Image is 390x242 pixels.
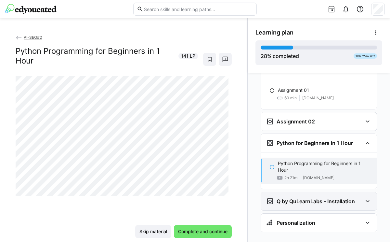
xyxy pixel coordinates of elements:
[278,87,309,93] p: Assignment 01
[135,225,171,238] button: Skip material
[354,53,377,59] div: 18h 25m left
[255,29,293,36] span: Learning plan
[174,225,232,238] button: Complete and continue
[261,52,299,60] div: % completed
[261,53,267,59] span: 28
[277,140,353,146] h3: Python for Beginners in 1 Hour
[284,175,297,180] span: 2h 21m
[303,175,334,180] span: [DOMAIN_NAME]
[16,35,42,40] a: AI-SEQ#2
[16,46,175,66] h2: Python Programming for Beginners in 1 Hour
[277,118,315,125] h3: Assignment 02
[177,228,228,235] span: Complete and continue
[143,6,253,12] input: Search skills and learning paths…
[138,228,168,235] span: Skip material
[181,53,195,59] span: 141 LP
[284,95,297,101] span: 60 min
[278,160,371,173] p: Python Programming for Beginners in 1 Hour
[302,95,334,101] span: [DOMAIN_NAME]
[277,220,315,226] h3: Personalization
[24,35,42,40] span: AI-SEQ#2
[277,198,355,205] h3: Q by QuLearnLabs - Installation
